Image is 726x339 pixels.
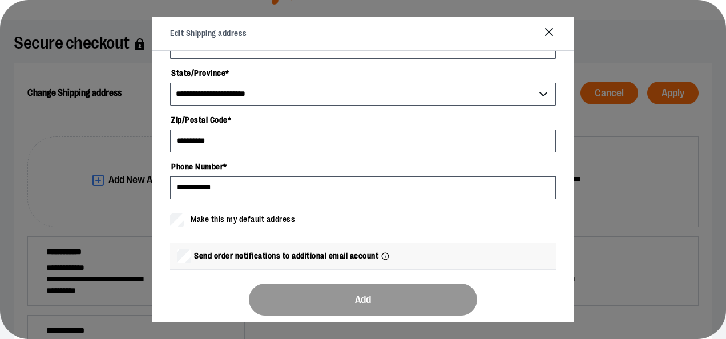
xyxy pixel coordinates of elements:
span: Send order notifications to additional email account [194,250,378,262]
label: Zip/Postal Code * [170,110,556,130]
h2: Edit Shipping address [170,28,247,39]
label: State/Province * [170,63,556,83]
input: Make this my default address [170,213,184,227]
input: Send order notifications to additional email account [177,249,191,263]
label: Phone Number * [170,157,556,176]
button: Close [542,25,556,42]
span: Make this my default address [191,213,295,225]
